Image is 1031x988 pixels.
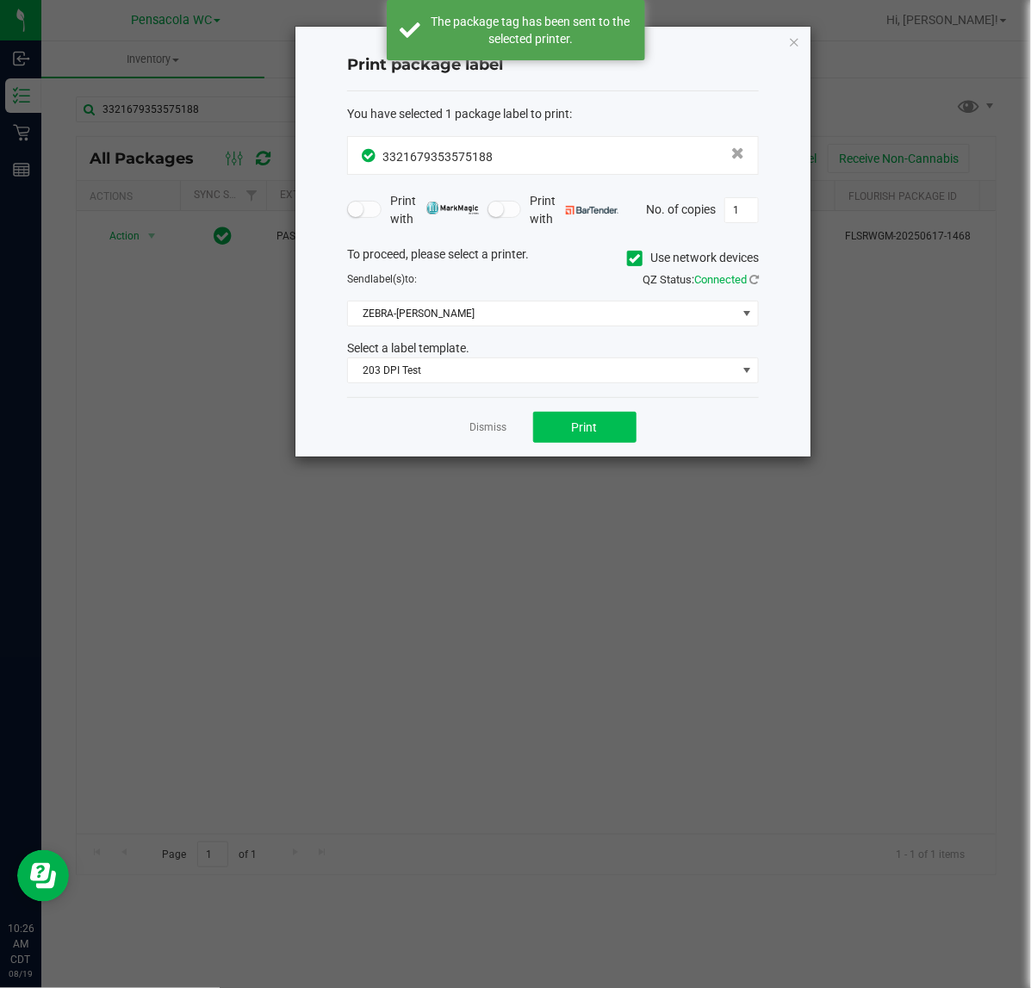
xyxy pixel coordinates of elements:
[430,13,632,47] div: The package tag has been sent to the selected printer.
[470,420,507,435] a: Dismiss
[348,301,736,326] span: ZEBRA-[PERSON_NAME]
[530,192,618,228] span: Print with
[362,146,378,165] span: In Sync
[533,412,637,443] button: Print
[334,339,772,357] div: Select a label template.
[390,192,479,228] span: Print with
[348,358,736,382] span: 203 DPI Test
[643,273,759,286] span: QZ Status:
[646,202,716,215] span: No. of copies
[627,249,759,267] label: Use network devices
[347,273,417,285] span: Send to:
[426,202,479,214] img: mark_magic_cybra.png
[334,245,772,271] div: To proceed, please select a printer.
[347,105,759,123] div: :
[694,273,747,286] span: Connected
[382,150,493,164] span: 3321679353575188
[347,107,569,121] span: You have selected 1 package label to print
[17,850,69,902] iframe: Resource center
[370,273,405,285] span: label(s)
[566,206,618,214] img: bartender.png
[347,54,759,77] h4: Print package label
[572,420,598,434] span: Print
